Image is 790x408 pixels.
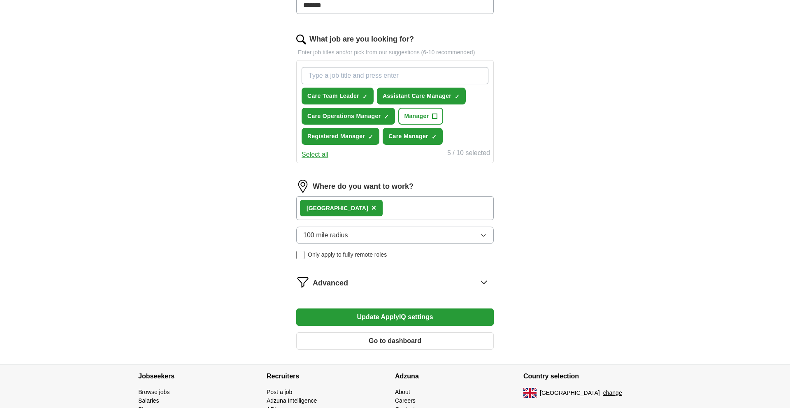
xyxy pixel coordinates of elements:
[302,88,374,104] button: Care Team Leader✓
[372,202,376,214] button: ×
[303,230,348,240] span: 100 mile radius
[395,397,416,404] a: Careers
[308,250,387,259] span: Only apply to fully remote roles
[307,112,381,121] span: Care Operations Manager
[309,34,414,45] label: What job are you looking for?
[372,203,376,212] span: ×
[307,204,368,213] div: [GEOGRAPHIC_DATA]
[267,389,292,395] a: Post a job
[296,308,494,326] button: Update ApplyIQ settings
[432,134,437,140] span: ✓
[395,389,410,395] a: About
[384,114,389,120] span: ✓
[302,150,328,160] button: Select all
[296,35,306,44] img: search.png
[362,93,367,100] span: ✓
[404,112,429,121] span: Manager
[307,92,359,100] span: Care Team Leader
[296,227,494,244] button: 100 mile radius
[313,278,348,289] span: Advanced
[455,93,460,100] span: ✓
[138,397,159,404] a: Salaries
[296,332,494,350] button: Go to dashboard
[296,180,309,193] img: location.png
[296,276,309,289] img: filter
[523,365,652,388] h4: Country selection
[302,108,395,125] button: Care Operations Manager✓
[296,251,304,259] input: Only apply to fully remote roles
[383,92,451,100] span: Assistant Care Manager
[267,397,317,404] a: Adzuna Intelligence
[603,389,622,397] button: change
[540,389,600,397] span: [GEOGRAPHIC_DATA]
[313,181,414,192] label: Where do you want to work?
[388,132,428,141] span: Care Manager
[368,134,373,140] span: ✓
[398,108,443,125] button: Manager
[447,148,490,160] div: 5 / 10 selected
[307,132,365,141] span: Registered Manager
[523,388,537,398] img: UK flag
[302,128,379,145] button: Registered Manager✓
[383,128,443,145] button: Care Manager✓
[296,48,494,57] p: Enter job titles and/or pick from our suggestions (6-10 recommended)
[138,389,170,395] a: Browse jobs
[377,88,466,104] button: Assistant Care Manager✓
[302,67,488,84] input: Type a job title and press enter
